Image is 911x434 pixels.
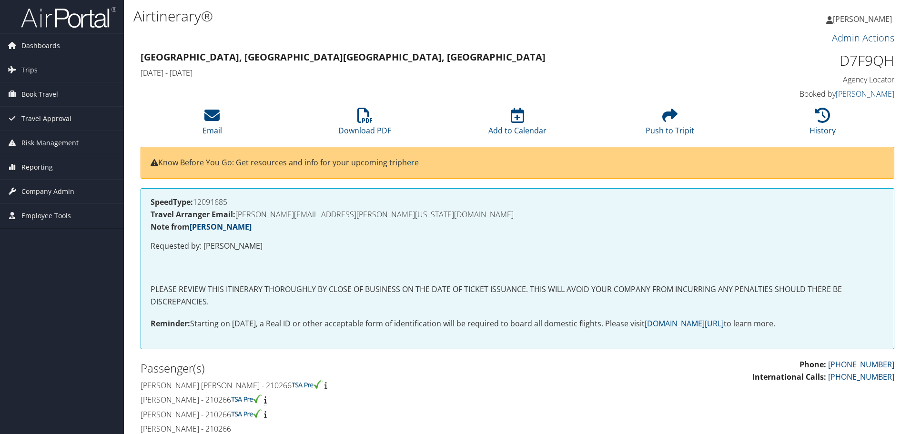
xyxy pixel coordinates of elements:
[202,113,222,136] a: Email
[21,155,53,179] span: Reporting
[141,50,546,63] strong: [GEOGRAPHIC_DATA], [GEOGRAPHIC_DATA] [GEOGRAPHIC_DATA], [GEOGRAPHIC_DATA]
[21,58,38,82] span: Trips
[717,89,894,99] h4: Booked by
[800,359,826,370] strong: Phone:
[141,380,510,391] h4: [PERSON_NAME] [PERSON_NAME] - 210266
[21,34,60,58] span: Dashboards
[402,157,419,168] a: here
[141,409,510,420] h4: [PERSON_NAME] - 210266
[292,380,323,389] img: tsa-precheck.png
[21,82,58,106] span: Book Travel
[833,14,892,24] span: [PERSON_NAME]
[151,157,884,169] p: Know Before You Go: Get resources and info for your upcoming trip
[190,222,252,232] a: [PERSON_NAME]
[826,5,901,33] a: [PERSON_NAME]
[133,6,646,26] h1: Airtinerary®
[151,198,884,206] h4: 12091685
[151,197,193,207] strong: SpeedType:
[828,372,894,382] a: [PHONE_NUMBER]
[151,222,252,232] strong: Note from
[141,360,510,376] h2: Passenger(s)
[151,240,884,252] p: Requested by: [PERSON_NAME]
[717,74,894,85] h4: Agency Locator
[151,209,235,220] strong: Travel Arranger Email:
[645,318,724,329] a: [DOMAIN_NAME][URL]
[151,318,884,330] p: Starting on [DATE], a Real ID or other acceptable form of identification will be required to boar...
[141,68,702,78] h4: [DATE] - [DATE]
[21,6,116,29] img: airportal-logo.png
[810,113,836,136] a: History
[21,107,71,131] span: Travel Approval
[717,50,894,71] h1: D7F9QH
[338,113,391,136] a: Download PDF
[141,424,510,434] h4: [PERSON_NAME] - 210266
[828,359,894,370] a: [PHONE_NUMBER]
[21,204,71,228] span: Employee Tools
[832,31,894,44] a: Admin Actions
[151,283,884,308] p: PLEASE REVIEW THIS ITINERARY THOROUGHLY BY CLOSE OF BUSINESS ON THE DATE OF TICKET ISSUANCE. THIS...
[141,394,510,405] h4: [PERSON_NAME] - 210266
[231,394,262,403] img: tsa-precheck.png
[21,131,79,155] span: Risk Management
[646,113,694,136] a: Push to Tripit
[752,372,826,382] strong: International Calls:
[21,180,74,203] span: Company Admin
[231,409,262,418] img: tsa-precheck.png
[836,89,894,99] a: [PERSON_NAME]
[151,211,884,218] h4: [PERSON_NAME][EMAIL_ADDRESS][PERSON_NAME][US_STATE][DOMAIN_NAME]
[151,318,190,329] strong: Reminder:
[488,113,547,136] a: Add to Calendar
